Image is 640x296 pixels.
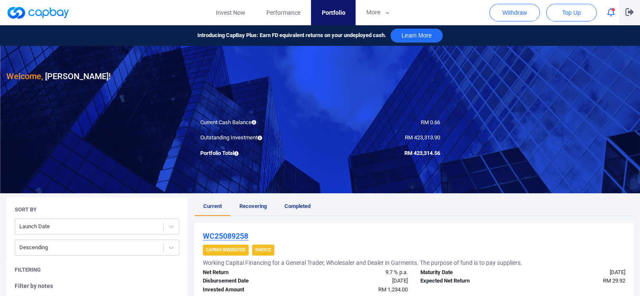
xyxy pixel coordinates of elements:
[203,232,248,240] u: WC25089258
[197,285,305,294] div: Invested Amount
[194,149,320,158] div: Portfolio Total
[194,118,320,127] div: Current Cash Balance
[546,4,597,21] button: Top Up
[421,119,440,125] span: RM 0.66
[489,4,540,21] button: Withdraw
[197,268,305,277] div: Net Return
[206,248,245,252] strong: CapBay Diversified
[414,268,523,277] div: Maturity Date
[194,133,320,142] div: Outstanding Investment
[15,266,41,274] h5: Filtering
[255,248,271,252] strong: Invoice
[197,277,305,285] div: Disbursement Date
[405,134,440,141] span: RM 423,313.90
[305,268,414,277] div: 9.7 % p.a.
[266,8,300,17] span: Performance
[15,282,179,290] h5: Filter by notes
[305,277,414,285] div: [DATE]
[321,8,345,17] span: Portfolio
[404,150,440,156] span: RM 423,314.56
[6,71,43,81] span: Welcome,
[378,286,408,293] span: RM 1,234.00
[6,69,111,83] h3: [PERSON_NAME] !
[284,203,311,209] span: Completed
[414,277,523,285] div: Expected Net Return
[197,31,386,40] span: Introducing CapBay Plus: Earn FD equivalent returns on your undeployed cash.
[203,203,222,209] span: Current
[603,277,625,284] span: RM 29.92
[239,203,267,209] span: Recovering
[15,206,37,213] h5: Sort By
[523,268,632,277] div: [DATE]
[562,8,581,17] span: Top Up
[203,259,522,267] h5: Working Capital Financing for a General Trader, Wholesaler and Dealer in Garments. The purpose of...
[390,29,443,43] button: Learn More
